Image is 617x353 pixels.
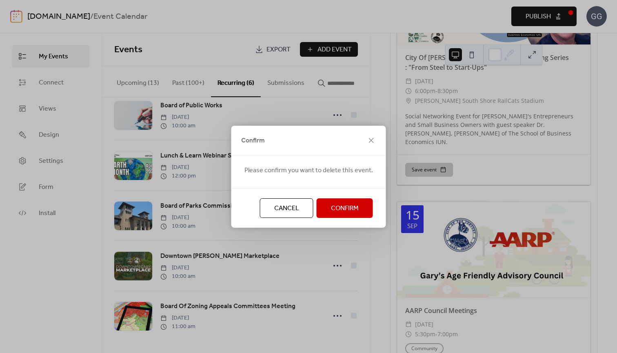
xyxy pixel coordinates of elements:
[317,198,373,218] button: Confirm
[331,204,359,213] span: Confirm
[241,136,265,146] span: Confirm
[260,198,313,218] button: Cancel
[274,204,299,213] span: Cancel
[244,166,373,175] span: Please confirm you want to delete this event.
